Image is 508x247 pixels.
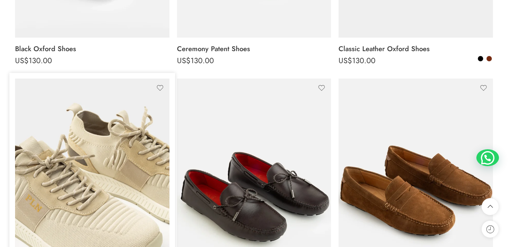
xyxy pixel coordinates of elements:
[477,55,484,62] a: Black
[486,55,493,62] a: Brown
[339,41,493,56] a: Classic Leather Oxford Shoes
[339,55,352,66] span: US$
[15,41,169,56] a: Black Oxford Shoes
[177,55,214,66] bdi: 130.00
[177,41,331,56] a: Ceremony Patent Shoes
[15,55,29,66] span: US$
[15,55,52,66] bdi: 130.00
[177,55,191,66] span: US$
[339,55,375,66] bdi: 130.00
